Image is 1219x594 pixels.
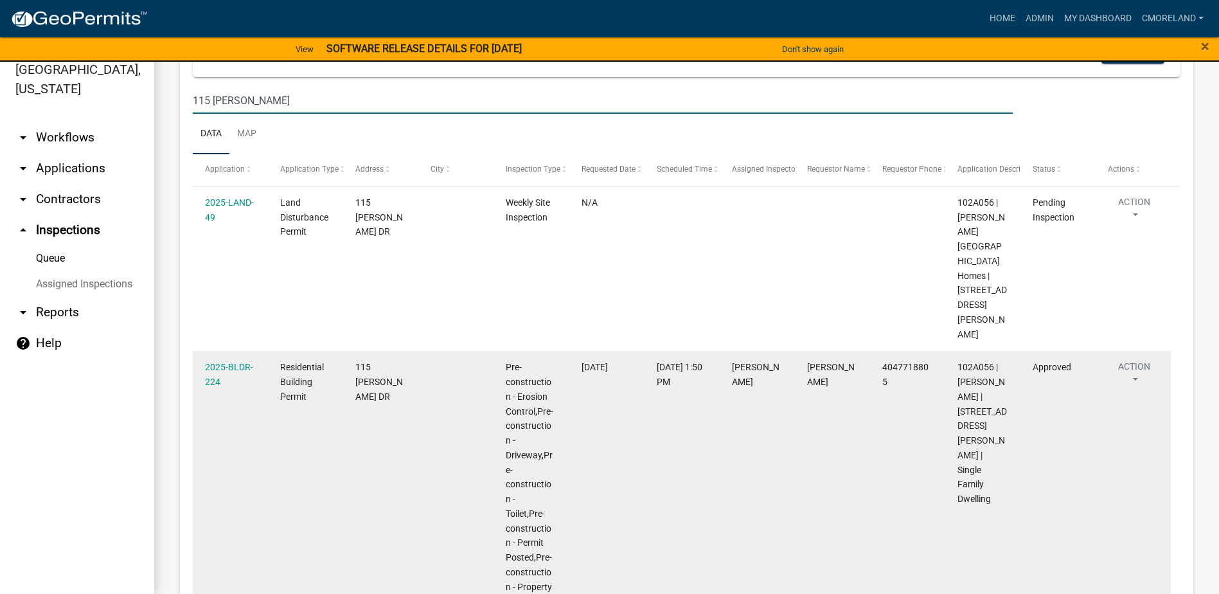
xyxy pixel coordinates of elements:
[732,165,798,174] span: Assigned Inspector
[1059,6,1137,31] a: My Dashboard
[807,165,865,174] span: Requestor Name
[945,154,1020,185] datatable-header-cell: Application Description
[355,165,384,174] span: Address
[582,165,636,174] span: Requested Date
[280,165,339,174] span: Application Type
[1101,40,1164,64] button: Columns
[205,362,253,387] a: 2025-BLDR-224
[777,39,849,60] button: Don't show again
[644,154,719,185] datatable-header-cell: Scheduled Time
[1020,6,1059,31] a: Admin
[280,362,324,402] span: Residential Building Permit
[355,362,403,402] span: 115 ELLMAN DR
[506,165,560,174] span: Inspection Type
[582,197,598,208] span: N/A
[229,114,264,155] a: Map
[1020,154,1096,185] datatable-header-cell: Status
[1201,37,1209,55] span: ×
[506,197,550,222] span: Weekly Site Inspection
[1108,195,1161,228] button: Action
[657,165,712,174] span: Scheduled Time
[582,362,608,372] span: 08/27/2025
[1033,197,1074,222] span: Pending Inspection
[1137,6,1209,31] a: cmoreland
[657,360,707,390] div: [DATE] 1:50 PM
[326,42,522,55] strong: SOFTWARE RELEASE DETAILS FOR [DATE]
[193,114,229,155] a: Data
[205,197,254,222] a: 2025-LAND-49
[1033,165,1055,174] span: Status
[882,362,929,387] span: 4047718805
[193,154,268,185] datatable-header-cell: Application
[15,222,31,238] i: arrow_drop_up
[280,197,328,237] span: Land Disturbance Permit
[15,161,31,176] i: arrow_drop_down
[1108,360,1161,392] button: Action
[205,165,245,174] span: Application
[1096,154,1171,185] datatable-header-cell: Actions
[719,154,794,185] datatable-header-cell: Assigned Inspector
[418,154,494,185] datatable-header-cell: City
[957,362,1007,504] span: 102A056 | TIRADO JAVIER | 115 ELLMAN DR | Single Family Dwelling
[1033,362,1071,372] span: Approved
[807,362,855,387] span: Josh Clark
[208,40,263,64] a: + Filter
[795,154,870,185] datatable-header-cell: Requestor Name
[431,165,444,174] span: City
[290,39,319,60] a: View
[343,154,418,185] datatable-header-cell: Address
[732,362,779,387] span: Anthony Smith
[15,130,31,145] i: arrow_drop_down
[569,154,644,185] datatable-header-cell: Requested Date
[494,154,569,185] datatable-header-cell: Inspection Type
[355,197,403,237] span: 115 ELLMAN DR
[15,305,31,320] i: arrow_drop_down
[268,154,343,185] datatable-header-cell: Application Type
[1201,39,1209,54] button: Close
[882,165,941,174] span: Requestor Phone
[957,197,1007,339] span: 102A056 | Terrie Moon - Brown Haven Homes | 115 ELLMAN DR
[15,336,31,351] i: help
[1108,165,1134,174] span: Actions
[870,154,945,185] datatable-header-cell: Requestor Phone
[957,165,1038,174] span: Application Description
[193,87,1013,114] input: Search for inspections
[15,192,31,207] i: arrow_drop_down
[984,6,1020,31] a: Home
